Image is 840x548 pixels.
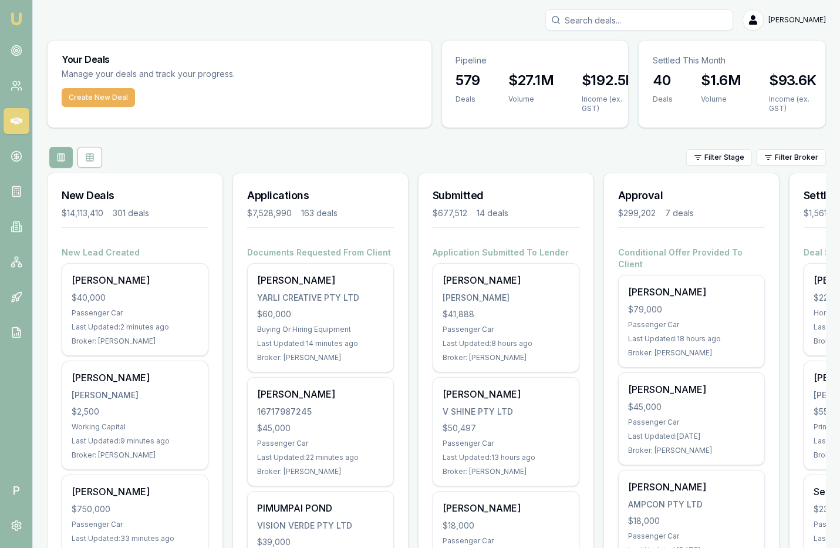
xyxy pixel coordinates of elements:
div: V SHINE PTY LTD [443,406,569,418]
div: Passenger Car [628,532,755,541]
div: Passenger Car [443,439,569,448]
span: P [4,478,29,503]
h3: 579 [456,71,480,90]
h4: Conditional Offer Provided To Client [618,247,765,270]
div: 14 deals [477,207,508,219]
div: $299,202 [618,207,656,219]
div: Passenger Car [628,418,755,427]
div: Last Updated: 22 minutes ago [257,453,384,462]
h3: $27.1M [508,71,554,90]
div: Broker: [PERSON_NAME] [72,450,198,460]
div: Last Updated: 8 hours ago [443,339,569,348]
input: Search deals [545,9,733,31]
div: $18,000 [628,515,755,527]
h3: $192.5K [582,71,635,90]
div: [PERSON_NAME] [257,387,384,401]
img: emu-icon-u.png [9,12,23,26]
div: [PERSON_NAME] [72,389,198,401]
div: 163 deals [301,207,338,219]
h3: Submitted [433,187,579,204]
div: Passenger Car [72,520,198,529]
h4: Application Submitted To Lender [433,247,579,258]
div: Passenger Car [72,308,198,318]
div: Volume [701,95,741,104]
div: 7 deals [665,207,694,219]
div: Last Updated: 14 minutes ago [257,339,384,348]
div: $50,497 [443,422,569,434]
div: Volume [508,95,554,104]
div: Broker: [PERSON_NAME] [628,446,755,455]
h3: Your Deals [62,55,417,64]
span: Filter Broker [775,153,818,162]
h3: New Deals [62,187,208,204]
div: $41,888 [443,308,569,320]
div: $2,500 [72,406,198,418]
div: Broker: [PERSON_NAME] [443,353,569,362]
div: Buying Or Hiring Equipment [257,325,384,334]
div: [PERSON_NAME] [628,382,755,396]
h3: 40 [653,71,673,90]
div: Broker: [PERSON_NAME] [257,353,384,362]
div: Income (ex. GST) [769,95,816,113]
div: Passenger Car [257,439,384,448]
div: Passenger Car [443,536,569,546]
div: [PERSON_NAME] [257,273,384,287]
div: 301 deals [113,207,149,219]
div: $7,528,990 [247,207,292,219]
button: Filter Stage [686,149,752,166]
div: PIMUMPAI POND [257,501,384,515]
h3: Approval [618,187,765,204]
button: Filter Broker [757,149,826,166]
div: [PERSON_NAME] [443,273,569,287]
div: [PERSON_NAME] [72,371,198,385]
div: [PERSON_NAME] [72,485,198,499]
div: 16717987245 [257,406,384,418]
div: Last Updated: 9 minutes ago [72,436,198,446]
div: Last Updated: [DATE] [628,432,755,441]
h4: Documents Requested From Client [247,247,394,258]
h3: Applications [247,187,394,204]
div: [PERSON_NAME] [72,273,198,287]
button: Create New Deal [62,88,135,107]
div: $60,000 [257,308,384,320]
div: VISION VERDE PTY LTD [257,520,384,532]
div: $18,000 [443,520,569,532]
div: Broker: [PERSON_NAME] [443,467,569,476]
p: Settled This Month [653,55,811,66]
h3: $1.6M [701,71,741,90]
div: AMPCON PTY LTD [628,499,755,510]
div: YARLI CREATIVE PTY LTD [257,292,384,304]
div: Last Updated: 18 hours ago [628,334,755,344]
p: Manage your deals and track your progress. [62,68,362,81]
p: Pipeline [456,55,615,66]
div: Passenger Car [443,325,569,334]
div: Income (ex. GST) [582,95,635,113]
div: [PERSON_NAME] [443,501,569,515]
div: [PERSON_NAME] [443,292,569,304]
span: Filter Stage [704,153,744,162]
div: Broker: [PERSON_NAME] [257,467,384,476]
div: Deals [456,95,480,104]
div: $45,000 [257,422,384,434]
div: [PERSON_NAME] [628,480,755,494]
div: $750,000 [72,503,198,515]
div: Broker: [PERSON_NAME] [628,348,755,358]
div: $79,000 [628,304,755,315]
div: Last Updated: 33 minutes ago [72,534,198,543]
div: Deals [653,95,673,104]
div: Broker: [PERSON_NAME] [72,337,198,346]
h3: $93.6K [769,71,816,90]
div: $39,000 [257,536,384,548]
h4: New Lead Created [62,247,208,258]
div: [PERSON_NAME] [443,387,569,401]
span: [PERSON_NAME] [768,15,826,25]
div: $40,000 [72,292,198,304]
div: Passenger Car [628,320,755,330]
div: [PERSON_NAME] [628,285,755,299]
div: $45,000 [628,401,755,413]
div: $14,113,410 [62,207,103,219]
div: Last Updated: 2 minutes ago [72,322,198,332]
div: $677,512 [433,207,467,219]
div: Last Updated: 13 hours ago [443,453,569,462]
